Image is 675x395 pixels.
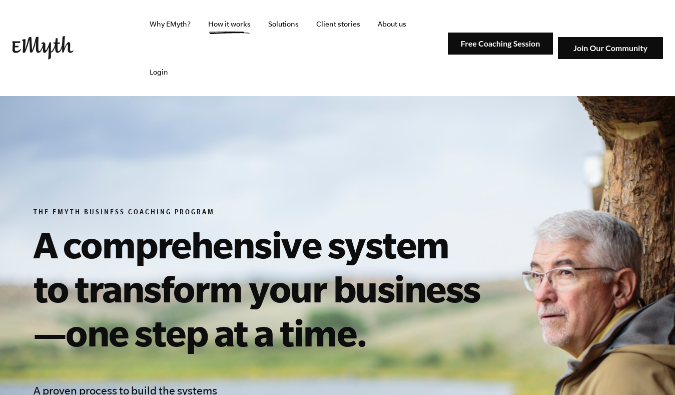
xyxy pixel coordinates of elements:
h1: A comprehensive system to transform your business—one step at a time. [34,222,490,354]
a: Login [142,48,176,96]
iframe: Chat Widget [625,347,675,395]
img: EMyth [12,36,74,60]
img: Join Our Community [558,37,663,60]
img: Free Coaching Session [448,33,553,55]
h6: The EMyth Business Coaching Program [34,208,490,218]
